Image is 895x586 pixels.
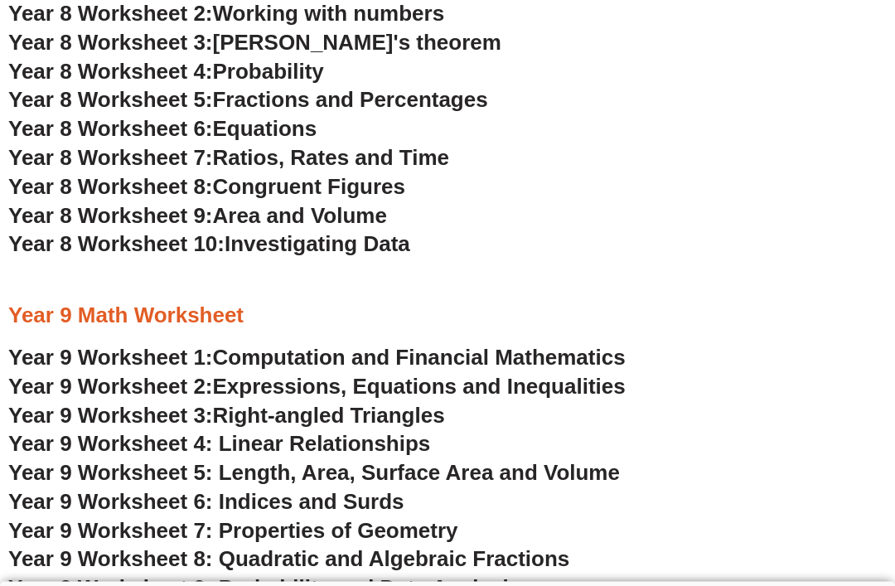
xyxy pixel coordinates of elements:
a: Year 8 Worksheet 6:Equations [8,117,317,142]
span: Year 8 Worksheet 7: [8,146,213,171]
span: Fractions and Percentages [213,88,488,113]
span: Probability [213,60,324,85]
a: Year 8 Worksheet 9:Area and Volume [8,204,387,229]
span: Computation and Financial Mathematics [213,346,626,370]
a: Year 9 Worksheet 8: Quadratic and Algebraic Fractions [8,547,569,572]
h3: Year 9 Math Worksheet [8,303,887,331]
span: Year 8 Worksheet 2: [8,2,213,27]
a: Year 9 Worksheet 6: Indices and Surds [8,490,404,515]
a: Year 9 Worksheet 3:Right-angled Triangles [8,404,445,429]
a: Year 8 Worksheet 3:[PERSON_NAME]'s theorem [8,31,501,56]
a: Year 8 Worksheet 5:Fractions and Percentages [8,88,488,113]
span: Equations [213,117,317,142]
span: Year 8 Worksheet 4: [8,60,213,85]
span: Year 8 Worksheet 9: [8,204,213,229]
a: Year 9 Worksheet 4: Linear Relationships [8,432,430,457]
a: Year 9 Worksheet 2:Expressions, Equations and Inequalities [8,375,626,400]
a: Year 9 Worksheet 1:Computation and Financial Mathematics [8,346,626,370]
span: Expressions, Equations and Inequalities [213,375,626,400]
a: Year 9 Worksheet 5: Length, Area, Surface Area and Volume [8,461,620,486]
iframe: Chat Widget [812,506,895,586]
span: Year 9 Worksheet 2: [8,375,213,400]
span: Year 9 Worksheet 3: [8,404,213,429]
a: Year 8 Worksheet 7:Ratios, Rates and Time [8,146,449,171]
span: Ratios, Rates and Time [213,146,449,171]
span: Investigating Data [225,232,410,257]
span: Right-angled Triangles [213,404,445,429]
span: Year 8 Worksheet 6: [8,117,213,142]
a: Year 8 Worksheet 2:Working with numbers [8,2,444,27]
span: Working with numbers [213,2,445,27]
a: Year 8 Worksheet 10:Investigating Data [8,232,410,257]
span: Year 8 Worksheet 8: [8,175,213,200]
span: [PERSON_NAME]'s theorem [213,31,501,56]
span: Year 8 Worksheet 3: [8,31,213,56]
a: Year 9 Worksheet 7: Properties of Geometry [8,519,458,544]
a: Year 8 Worksheet 4:Probability [8,60,324,85]
span: Year 9 Worksheet 1: [8,346,213,370]
a: Year 8 Worksheet 8:Congruent Figures [8,175,405,200]
span: Year 8 Worksheet 5: [8,88,213,113]
span: Area and Volume [213,204,387,229]
span: Congruent Figures [213,175,405,200]
span: Year 8 Worksheet 10: [8,232,225,257]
